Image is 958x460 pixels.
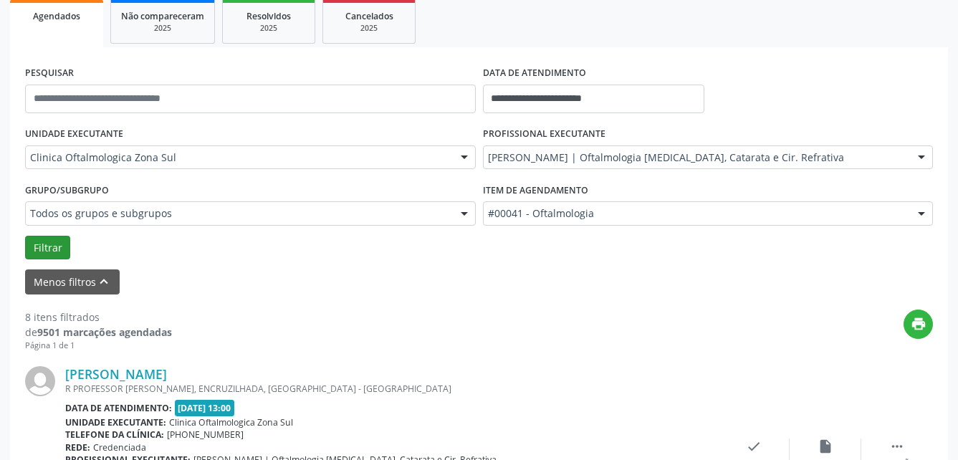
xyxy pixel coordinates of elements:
span: Todos os grupos e subgrupos [30,206,446,221]
div: 2025 [233,23,305,34]
div: 8 itens filtrados [25,310,172,325]
span: [PERSON_NAME] | Oftalmologia [MEDICAL_DATA], Catarata e Cir. Refrativa [488,150,904,165]
a: [PERSON_NAME] [65,366,167,382]
img: img [25,366,55,396]
i:  [889,439,905,454]
span: Clinica Oftalmologica Zona Sul [169,416,293,428]
div: Página 1 de 1 [25,340,172,352]
label: UNIDADE EXECUTANTE [25,123,123,145]
button: print [904,310,933,339]
i: check [746,439,762,454]
button: Menos filtroskeyboard_arrow_up [25,269,120,294]
label: Item de agendamento [483,179,588,201]
b: Rede: [65,441,90,454]
i: keyboard_arrow_up [96,274,112,289]
button: Filtrar [25,236,70,260]
div: de [25,325,172,340]
span: Credenciada [93,441,146,454]
span: Clinica Oftalmologica Zona Sul [30,150,446,165]
span: Não compareceram [121,10,204,22]
i: print [911,316,926,332]
div: R PROFESSOR [PERSON_NAME], ENCRUZILHADA, [GEOGRAPHIC_DATA] - [GEOGRAPHIC_DATA] [65,383,718,395]
b: Unidade executante: [65,416,166,428]
span: [DATE] 13:00 [175,400,235,416]
label: Grupo/Subgrupo [25,179,109,201]
label: DATA DE ATENDIMENTO [483,62,586,85]
b: Telefone da clínica: [65,428,164,441]
div: 2025 [121,23,204,34]
span: Agendados [33,10,80,22]
span: #00041 - Oftalmologia [488,206,904,221]
span: Resolvidos [246,10,291,22]
div: 2025 [333,23,405,34]
label: PROFISSIONAL EXECUTANTE [483,123,605,145]
strong: 9501 marcações agendadas [37,325,172,339]
i: insert_drive_file [818,439,833,454]
span: Cancelados [345,10,393,22]
b: Data de atendimento: [65,402,172,414]
span: [PHONE_NUMBER] [167,428,244,441]
label: PESQUISAR [25,62,74,85]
